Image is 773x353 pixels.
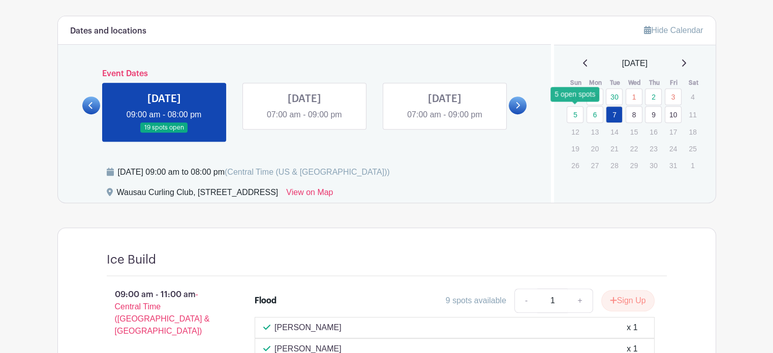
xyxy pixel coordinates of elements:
[622,57,647,70] span: [DATE]
[605,78,625,88] th: Tue
[626,88,642,105] a: 1
[567,141,583,156] p: 19
[567,288,593,313] a: +
[645,88,662,105] a: 2
[645,124,662,140] p: 16
[684,78,703,88] th: Sat
[586,124,603,140] p: 13
[684,89,701,105] p: 4
[566,78,586,88] th: Sun
[70,26,146,36] h6: Dates and locations
[115,290,210,335] span: - Central Time ([GEOGRAPHIC_DATA] & [GEOGRAPHIC_DATA])
[255,295,276,307] div: Flood
[684,141,701,156] p: 25
[625,78,645,88] th: Wed
[665,157,682,173] p: 31
[645,106,662,123] a: 9
[586,157,603,173] p: 27
[606,124,623,140] p: 14
[645,157,662,173] p: 30
[684,124,701,140] p: 18
[586,78,606,88] th: Mon
[567,106,583,123] a: 5
[550,87,599,102] div: 5 open spots
[586,106,603,123] a: 6
[606,157,623,173] p: 28
[586,141,603,156] p: 20
[626,124,642,140] p: 15
[606,106,623,123] a: 7
[286,186,333,203] a: View on Map
[514,288,538,313] a: -
[644,78,664,88] th: Thu
[644,26,703,35] a: Hide Calendar
[567,157,583,173] p: 26
[274,322,342,334] p: [PERSON_NAME]
[626,141,642,156] p: 22
[665,106,682,123] a: 10
[107,252,156,267] h4: Ice Build
[665,124,682,140] p: 17
[606,88,623,105] a: 30
[665,88,682,105] a: 3
[627,322,637,334] div: x 1
[684,107,701,122] p: 11
[225,168,390,176] span: (Central Time (US & [GEOGRAPHIC_DATA]))
[118,166,390,178] div: [DATE] 09:00 am to 08:00 pm
[645,141,662,156] p: 23
[684,157,701,173] p: 1
[117,186,279,203] div: Wausau Curling Club, [STREET_ADDRESS]
[90,284,239,341] p: 09:00 am - 11:00 am
[665,141,682,156] p: 24
[446,295,506,307] div: 9 spots available
[626,106,642,123] a: 8
[664,78,684,88] th: Fri
[567,124,583,140] p: 12
[601,290,655,311] button: Sign Up
[626,157,642,173] p: 29
[606,141,623,156] p: 21
[100,69,509,79] h6: Event Dates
